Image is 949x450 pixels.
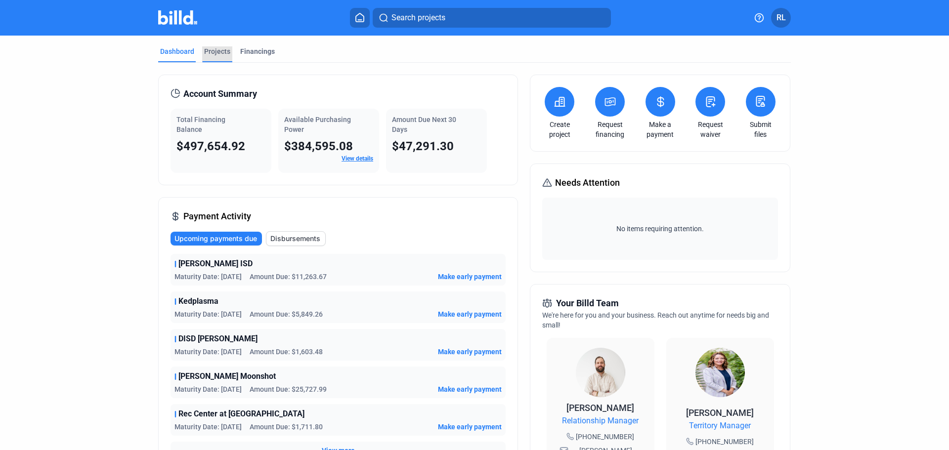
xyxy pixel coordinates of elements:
[542,311,769,329] span: We're here for you and your business. Reach out anytime for needs big and small!
[178,295,218,307] span: Kedplasma
[266,231,326,246] button: Disbursements
[204,46,230,56] div: Projects
[556,296,619,310] span: Your Billd Team
[438,309,502,319] button: Make early payment
[174,422,242,432] span: Maturity Date: [DATE]
[438,384,502,394] button: Make early payment
[270,234,320,244] span: Disbursements
[183,87,257,101] span: Account Summary
[174,272,242,282] span: Maturity Date: [DATE]
[392,139,454,153] span: $47,291.30
[178,408,304,420] span: Rec Center at [GEOGRAPHIC_DATA]
[776,12,786,24] span: RL
[542,120,577,139] a: Create project
[438,272,502,282] button: Make early payment
[284,116,351,133] span: Available Purchasing Power
[562,415,639,427] span: Relationship Manager
[174,234,257,244] span: Upcoming payments due
[743,120,778,139] a: Submit files
[174,309,242,319] span: Maturity Date: [DATE]
[174,347,242,357] span: Maturity Date: [DATE]
[392,116,456,133] span: Amount Due Next 30 Days
[178,258,253,270] span: [PERSON_NAME] ISD
[576,432,634,442] span: [PHONE_NUMBER]
[176,139,245,153] span: $497,654.92
[250,309,323,319] span: Amount Due: $5,849.26
[250,272,327,282] span: Amount Due: $11,263.67
[373,8,611,28] button: Search projects
[576,348,625,397] img: Relationship Manager
[643,120,678,139] a: Make a payment
[250,422,323,432] span: Amount Due: $1,711.80
[689,420,751,432] span: Territory Manager
[178,333,258,345] span: DISD [PERSON_NAME]
[174,384,242,394] span: Maturity Date: [DATE]
[555,176,620,190] span: Needs Attention
[158,10,197,25] img: Billd Company Logo
[171,232,262,245] button: Upcoming payments due
[391,12,445,24] span: Search projects
[342,155,373,162] a: View details
[240,46,275,56] div: Financings
[593,120,627,139] a: Request financing
[686,408,754,418] span: [PERSON_NAME]
[693,120,728,139] a: Request waiver
[284,139,353,153] span: $384,595.08
[438,347,502,357] button: Make early payment
[438,422,502,432] button: Make early payment
[250,347,323,357] span: Amount Due: $1,603.48
[178,370,276,382] span: [PERSON_NAME] Moonshot
[771,8,791,28] button: RL
[566,403,634,413] span: [PERSON_NAME]
[183,209,251,223] span: Payment Activity
[160,46,194,56] div: Dashboard
[176,116,225,133] span: Total Financing Balance
[250,384,327,394] span: Amount Due: $25,727.99
[695,348,745,397] img: Territory Manager
[546,224,774,234] span: No items requiring attention.
[695,437,754,447] span: [PHONE_NUMBER]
